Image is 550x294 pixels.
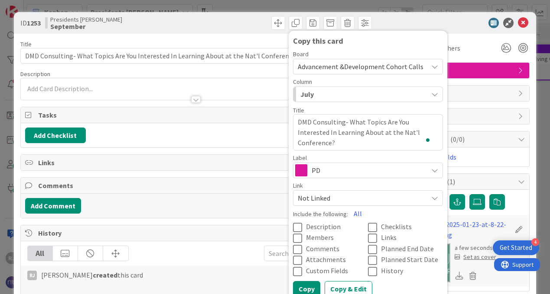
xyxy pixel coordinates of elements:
label: Include the following: [293,210,348,219]
div: All [28,246,53,261]
span: Attachments [306,256,346,264]
span: Advancement &Development Cohort Calls [298,62,423,71]
span: Description [20,70,50,78]
button: Members [293,233,368,243]
span: Column [293,79,312,85]
button: Checklists [368,223,443,233]
span: ID [20,18,41,28]
button: Add Checklist [25,128,86,143]
button: Attachments [293,256,368,265]
span: Checklists [381,222,412,231]
span: Members [306,233,334,242]
textarea: To enrich screen reader interactions, please activate Accessibility in Grammarly extension settings [293,114,443,150]
div: 4 [531,238,539,246]
span: History [38,228,356,238]
span: Link [293,182,303,189]
button: Description [293,223,368,233]
span: Custom Fields [403,134,514,144]
button: Planned End Date [368,245,443,255]
span: Planned End Date [381,244,434,253]
input: type card name here... [20,48,372,64]
div: Open Get Started checklist, remaining modules: 4 [493,240,539,255]
span: Links [38,157,356,168]
span: Dates [403,88,514,99]
span: Label [293,155,307,161]
span: PD [312,164,423,176]
span: Comments [306,244,339,253]
span: Attachments [403,176,514,187]
span: Planned Start Date [381,256,438,264]
b: September [50,23,122,30]
span: ( 1 ) [447,177,455,186]
span: [PERSON_NAME] this card [41,270,143,280]
div: RJ [27,271,37,280]
span: July [300,89,314,100]
button: Links [368,233,443,243]
span: ( 0/0 ) [450,135,465,144]
span: Tasks [38,110,356,120]
a: screenshot-2025-01-23-at-8-22-37-pm (1).png [410,219,511,240]
span: Board [293,51,309,57]
span: Not Linked [298,192,423,204]
b: created [93,271,117,279]
button: Custom Fields [293,267,368,277]
span: Block [403,111,514,121]
span: Presidents [PERSON_NAME] [50,16,122,23]
input: Search... [264,246,364,261]
button: History [368,267,443,277]
span: Description [306,222,341,231]
span: Comments [38,180,356,191]
div: Download [455,270,464,281]
label: Title [293,106,304,114]
button: Add Comment [25,198,81,214]
div: Copy this card [293,35,443,47]
label: Title [20,40,32,48]
div: a few seconds ago [455,243,504,252]
div: Set as cover [455,252,496,262]
span: Support [18,1,39,12]
button: Planned Start Date [368,256,443,265]
div: Get Started [500,243,532,252]
span: PD [403,65,514,76]
span: Custom Fields [306,266,348,275]
button: July [293,86,443,102]
button: Comments [293,245,368,255]
b: 1253 [27,19,41,27]
span: History [381,266,403,275]
button: All [348,206,368,221]
span: Links [381,233,397,242]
